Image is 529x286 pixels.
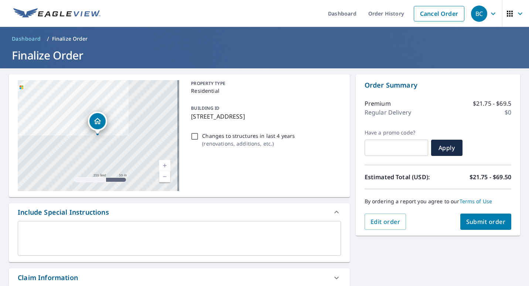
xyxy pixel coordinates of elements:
div: BC [471,6,487,22]
button: Edit order [365,214,406,230]
label: Have a promo code? [365,129,428,136]
img: EV Logo [13,8,100,19]
span: Apply [437,144,457,152]
p: Changes to structures in last 4 years [202,132,295,140]
p: [STREET_ADDRESS] [191,112,338,121]
span: Edit order [371,218,400,226]
p: BUILDING ID [191,105,219,111]
p: Order Summary [365,80,511,90]
a: Terms of Use [460,198,492,205]
div: Dropped pin, building 1, Residential property, 205 E Merchant St Audubon, NJ 08106 [88,112,107,135]
p: $21.75 - $69.50 [470,173,511,181]
li: / [47,34,49,43]
p: Premium [365,99,391,108]
nav: breadcrumb [9,33,520,45]
div: Include Special Instructions [9,203,350,221]
div: Claim Information [18,273,78,283]
p: PROPERTY TYPE [191,80,338,87]
p: Finalize Order [52,35,88,42]
p: By ordering a report you agree to our [365,198,511,205]
p: $21.75 - $69.5 [473,99,511,108]
p: $0 [505,108,511,117]
span: Submit order [466,218,506,226]
a: Current Level 17, Zoom Out [159,171,170,182]
p: Estimated Total (USD): [365,173,438,181]
h1: Finalize Order [9,48,520,63]
p: Residential [191,87,338,95]
button: Submit order [460,214,512,230]
p: Regular Delivery [365,108,411,117]
div: Include Special Instructions [18,207,109,217]
span: Dashboard [12,35,41,42]
button: Apply [431,140,463,156]
a: Dashboard [9,33,44,45]
a: Cancel Order [414,6,464,21]
p: ( renovations, additions, etc. ) [202,140,295,147]
a: Current Level 17, Zoom In [159,160,170,171]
